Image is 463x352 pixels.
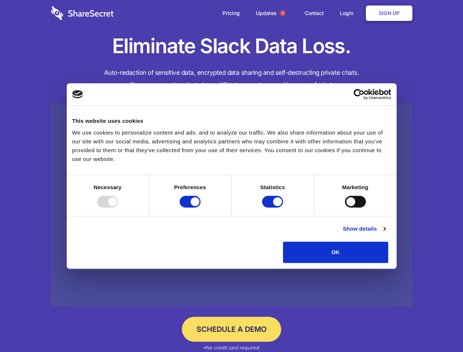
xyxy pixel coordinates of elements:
a: Usercentrics Cookiebot - opens in a new window [327,89,391,100]
img: logo [72,90,83,98]
a: Login [332,2,364,25]
img: logo-wordmark-white-trans-d4663122ce5f474addd5e946df7df03e33cb6a1c49d2221995e7729f52c070b2.svg [51,6,114,20]
button: OK [283,242,388,263]
strong: Preferences [174,184,206,190]
h4: Auto-redaction of sensitive data, encrypted data sharing and self-destructing private chats. Shar... [51,67,412,91]
a: Schedule a Demo [182,317,281,342]
a: Wistia video thumbnail [51,103,412,307]
span: 1 [280,10,286,16]
a: Sign Up [366,5,412,21]
strong: Necessary [94,184,122,190]
div: This website uses cookies [72,117,391,125]
strong: Statistics [260,184,285,190]
strong: Marketing [342,184,368,190]
a: Contact [297,2,331,25]
h1: Eliminate Slack Data Loss. [51,33,412,59]
em: *No credit card required. [203,345,260,351]
a: Pricing [215,2,247,25]
div: We use cookies to personalize content and ads, and to analyze our traffic. We also share informat... [72,128,391,164]
a: Show details [343,224,385,233]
